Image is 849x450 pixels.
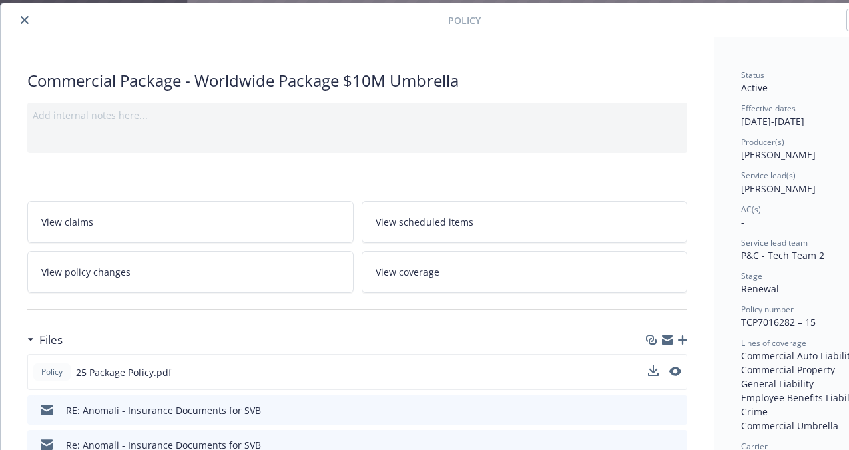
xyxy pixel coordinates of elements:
a: View claims [27,201,354,243]
span: Lines of coverage [741,337,806,349]
button: download file [648,365,659,376]
a: View policy changes [27,251,354,293]
span: Stage [741,270,762,282]
button: preview file [670,403,682,417]
span: Effective dates [741,103,796,114]
span: 25 Package Policy.pdf [76,365,172,379]
button: close [17,12,33,28]
span: P&C - Tech Team 2 [741,249,824,262]
span: View policy changes [41,265,131,279]
span: Producer(s) [741,136,784,148]
span: Policy number [741,304,794,315]
h3: Files [39,331,63,349]
span: Policy [39,366,65,378]
span: Active [741,81,768,94]
button: download file [649,403,659,417]
span: View coverage [376,265,439,279]
button: preview file [669,367,681,376]
span: View claims [41,215,93,229]
div: Add internal notes here... [33,108,682,122]
span: Renewal [741,282,779,295]
span: TCP7016282 – 15 [741,316,816,328]
div: RE: Anomali - Insurance Documents for SVB [66,403,261,417]
span: [PERSON_NAME] [741,148,816,161]
a: View scheduled items [362,201,688,243]
span: View scheduled items [376,215,473,229]
span: Policy [448,13,481,27]
span: - [741,216,744,228]
button: preview file [669,365,681,379]
span: Status [741,69,764,81]
span: Service lead(s) [741,170,796,181]
div: Commercial Package - Worldwide Package $10M Umbrella [27,69,687,92]
span: Service lead team [741,237,808,248]
span: AC(s) [741,204,761,215]
button: download file [648,365,659,379]
span: [PERSON_NAME] [741,182,816,195]
div: Files [27,331,63,349]
a: View coverage [362,251,688,293]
